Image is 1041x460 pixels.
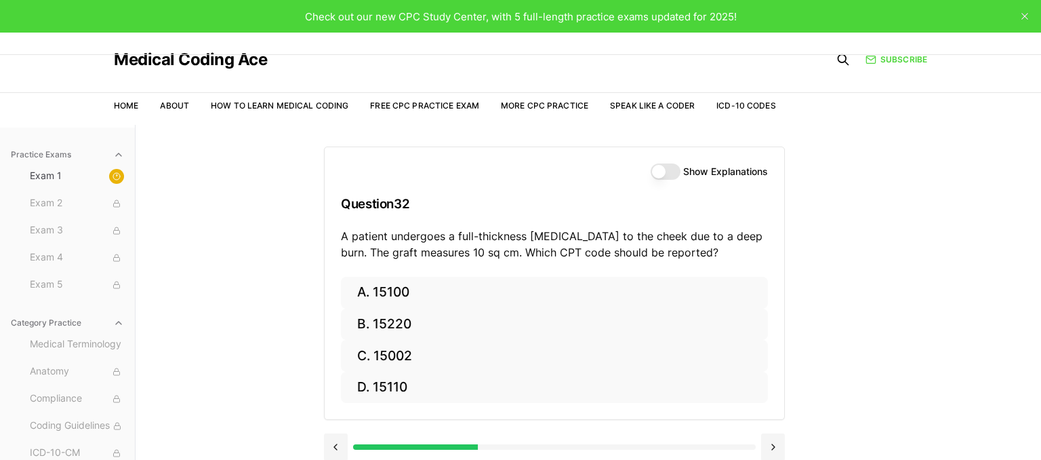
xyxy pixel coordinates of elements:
button: Compliance [24,388,129,410]
a: Home [114,100,138,111]
span: Exam 3 [30,223,124,238]
button: Exam 3 [24,220,129,242]
button: Medical Terminology [24,334,129,356]
button: Exam 1 [24,166,129,187]
span: Exam 5 [30,277,124,292]
button: Coding Guidelines [24,415,129,437]
button: C. 15002 [341,340,768,372]
button: Anatomy [24,361,129,383]
button: D. 15110 [341,372,768,404]
a: More CPC Practice [501,100,588,111]
span: Medical Terminology [30,337,124,352]
span: Coding Guidelines [30,419,124,434]
button: B. 15220 [341,309,768,341]
a: ICD-10 Codes [716,100,775,111]
p: A patient undergoes a full-thickness [MEDICAL_DATA] to the cheek due to a deep burn. The graft me... [341,228,768,261]
span: Exam 2 [30,196,124,211]
a: Subscribe [865,54,927,66]
h3: Question 32 [341,184,768,224]
button: A. 15100 [341,277,768,309]
a: Free CPC Practice Exam [370,100,479,111]
label: Show Explanations [683,167,768,176]
span: Exam 4 [30,250,124,265]
button: Practice Exams [5,144,129,166]
button: Category Practice [5,312,129,334]
a: Medical Coding Ace [114,52,267,68]
a: How to Learn Medical Coding [211,100,348,111]
button: Exam 5 [24,274,129,296]
a: About [160,100,189,111]
button: Exam 4 [24,247,129,269]
span: Check out our new CPC Study Center, with 5 full-length practice exams updated for 2025! [305,10,737,23]
a: Speak Like a Coder [610,100,695,111]
span: Exam 1 [30,169,124,184]
span: Anatomy [30,364,124,379]
button: Exam 2 [24,193,129,214]
span: Compliance [30,391,124,406]
button: close [1014,5,1036,27]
